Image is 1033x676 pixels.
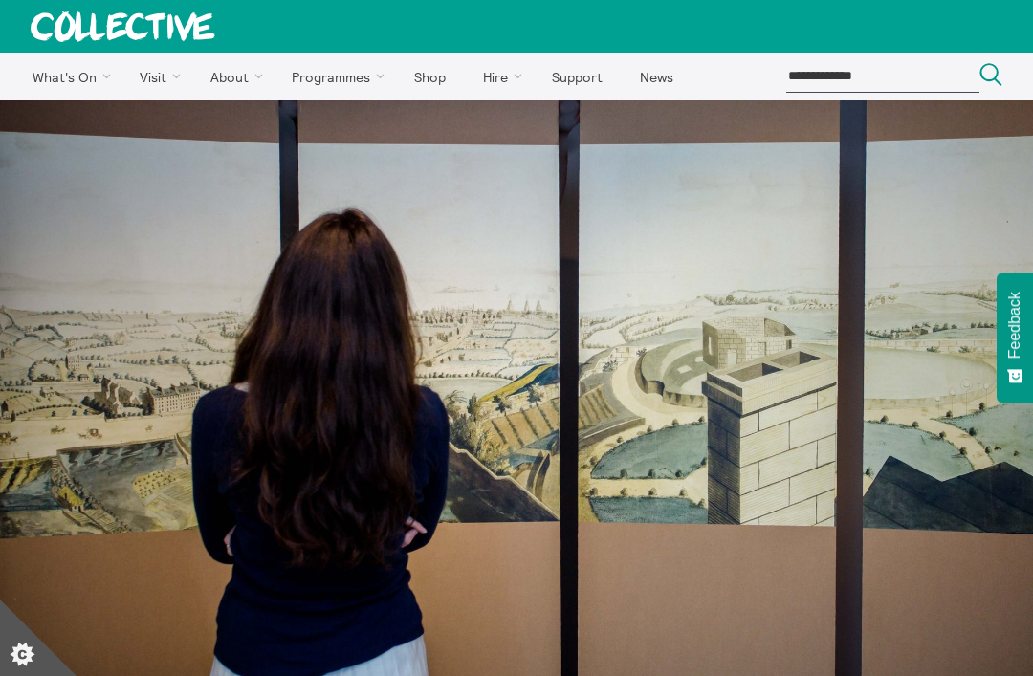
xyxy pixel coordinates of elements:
span: Feedback [1006,292,1023,359]
a: Programmes [275,53,394,100]
a: About [193,53,272,100]
a: Support [535,53,619,100]
a: Visit [123,53,190,100]
a: What's On [15,53,120,100]
a: Hire [467,53,532,100]
a: News [623,53,690,100]
button: Feedback - Show survey [997,273,1033,403]
a: Shop [397,53,462,100]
